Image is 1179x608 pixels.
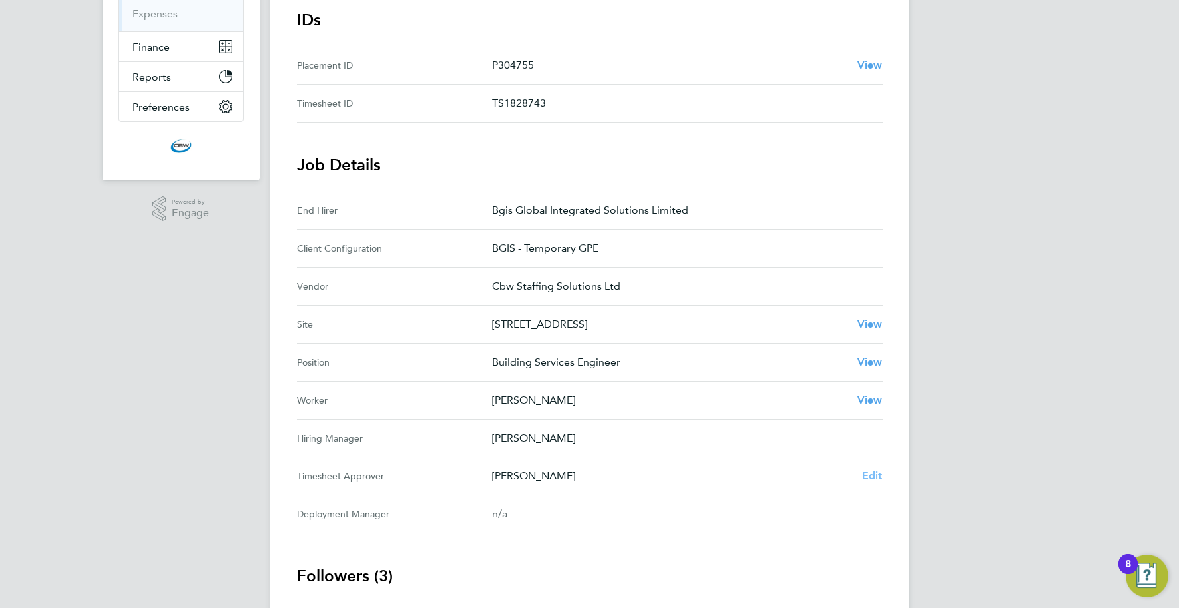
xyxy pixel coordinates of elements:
span: Preferences [132,101,190,113]
div: Position [297,354,492,370]
button: Open Resource Center, 8 new notifications [1126,555,1168,597]
button: Reports [119,62,243,91]
p: [PERSON_NAME] [492,392,847,408]
p: Cbw Staffing Solutions Ltd [492,278,872,294]
button: Preferences [119,92,243,121]
div: 8 [1125,564,1131,581]
a: Expenses [132,7,178,20]
h3: Job Details [297,154,883,176]
p: [PERSON_NAME] [492,468,851,484]
span: Reports [132,71,171,83]
span: View [857,59,883,71]
div: Site [297,316,492,332]
span: Engage [172,208,209,219]
a: View [857,354,883,370]
div: n/a [492,506,861,522]
p: BGIS - Temporary GPE [492,240,872,256]
p: P304755 [492,57,847,73]
a: Edit [862,468,883,484]
img: cbwstaffingsolutions-logo-retina.png [170,135,192,156]
div: End Hirer [297,202,492,218]
div: Worker [297,392,492,408]
a: Powered byEngage [152,196,209,222]
div: Deployment Manager [297,506,492,522]
span: View [857,394,883,406]
h3: Followers (3) [297,565,883,587]
a: Go to home page [118,135,244,156]
span: View [857,356,883,368]
div: Placement ID [297,57,492,73]
p: [STREET_ADDRESS] [492,316,847,332]
span: Powered by [172,196,209,208]
p: Building Services Engineer [492,354,847,370]
div: Timesheet ID [297,95,492,111]
div: Hiring Manager [297,430,492,446]
div: Client Configuration [297,240,492,256]
h3: IDs [297,9,883,31]
button: Finance [119,32,243,61]
span: View [857,318,883,330]
a: View [857,392,883,408]
div: Vendor [297,278,492,294]
p: TS1828743 [492,95,872,111]
span: Edit [862,469,883,482]
p: [PERSON_NAME] [492,430,872,446]
span: Finance [132,41,170,53]
div: Timesheet Approver [297,468,492,484]
a: View [857,57,883,73]
p: Bgis Global Integrated Solutions Limited [492,202,872,218]
a: View [857,316,883,332]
